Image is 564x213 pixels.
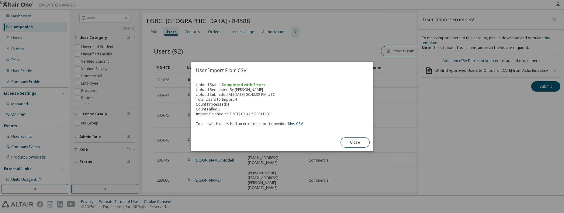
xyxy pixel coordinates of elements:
h2: User Import From CSV [191,62,373,79]
a: this CSV [289,121,303,126]
span: Import Finished at: [DATE] 03:42:57 PM UTC [196,111,271,117]
button: Close [341,137,370,148]
span: Completed with Errors [222,82,265,87]
div: Upload Status: Upload Requested By: [PERSON_NAME] Upload Submitted At: [DATE] 03:42:38 PM UTC Tot... [196,82,369,126]
span: To see which users had an error on import download [196,121,303,126]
